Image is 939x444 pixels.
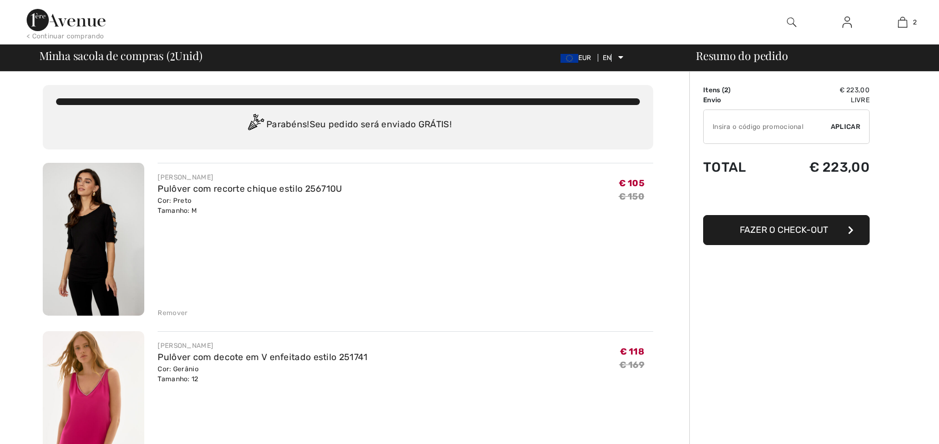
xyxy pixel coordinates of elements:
[158,375,198,383] font: Tamanho: 12
[158,197,191,204] font: Cor: Preto
[620,346,645,357] font: € 118
[158,365,199,373] font: Cor: Gerânio
[740,225,828,235] font: Fazer o check-out
[834,16,861,29] a: Entrar
[158,173,213,181] font: [PERSON_NAME]
[578,54,592,62] font: EUR
[851,96,870,104] font: Livre
[913,18,917,26] font: 2
[898,16,907,29] img: Minha Bolsa
[175,48,203,63] font: Unid)
[703,215,870,245] button: Fazer o check-out
[244,114,266,136] img: Congratulation2.svg
[170,44,175,64] font: 2
[619,178,645,188] font: € 105
[561,54,578,63] img: Euro
[809,159,870,175] font: € 223,00
[310,119,452,129] font: Seu pedido será enviado GRÁTIS!
[703,186,870,211] iframe: PayPal
[875,16,930,29] a: 2
[703,86,724,94] font: Itens (
[158,352,367,362] a: Pulôver com decote em V enfeitado estilo 251741
[39,48,170,63] font: Minha sacola de compras (
[603,54,612,62] font: EN
[728,86,730,94] font: )
[158,183,342,194] a: Pulôver com recorte chique estilo 256710U
[27,32,104,40] font: < Continuar comprando
[840,86,870,94] font: € 223,00
[787,16,796,29] img: pesquisar no site
[696,48,787,63] font: Resumo do pedido
[703,96,721,104] font: Envio
[619,360,645,370] font: € 169
[831,123,860,131] font: Aplicar
[619,191,645,202] font: € 150
[266,119,310,129] font: Parabéns!
[703,159,746,175] font: Total
[158,207,197,214] font: Tamanho: M
[158,309,188,317] font: Remover
[158,342,213,350] font: [PERSON_NAME]
[842,16,852,29] img: Minhas informações
[43,163,144,316] img: Pulôver com recorte chique estilo 256710U
[27,9,105,31] img: Avenida 1ère
[724,86,728,94] font: 2
[704,110,831,143] input: Código promocional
